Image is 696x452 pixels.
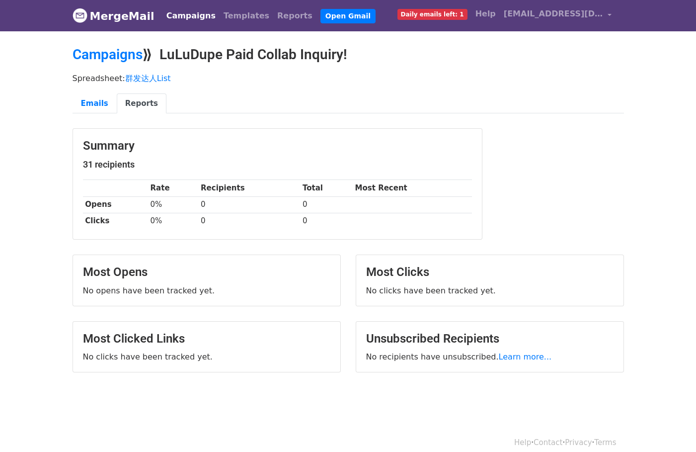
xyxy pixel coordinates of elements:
td: 0 [300,213,353,229]
a: Reports [273,6,316,26]
td: 0 [198,213,300,229]
th: Total [300,180,353,196]
p: Spreadsheet: [73,73,624,84]
th: Opens [83,196,148,213]
h2: ⟫ LuLuDupe Paid Collab Inquiry! [73,46,624,63]
h3: Summary [83,139,472,153]
a: Reports [117,93,166,114]
a: Campaigns [73,46,143,63]
h3: Unsubscribed Recipients [366,332,614,346]
h3: Most Opens [83,265,330,279]
a: MergeMail [73,5,155,26]
th: Rate [148,180,199,196]
img: MergeMail logo [73,8,87,23]
a: Daily emails left: 1 [393,4,471,24]
a: Privacy [565,438,592,447]
p: No recipients have unsubscribed. [366,352,614,362]
a: Templates [220,6,273,26]
p: No clicks have been tracked yet. [83,352,330,362]
a: Help [471,4,500,24]
a: Terms [594,438,616,447]
h3: Most Clicked Links [83,332,330,346]
h5: 31 recipients [83,159,472,170]
a: Contact [534,438,562,447]
span: [EMAIL_ADDRESS][DOMAIN_NAME] [504,8,603,20]
td: 0% [148,213,199,229]
a: 群发达人List [125,74,171,83]
td: 0 [300,196,353,213]
p: No clicks have been tracked yet. [366,285,614,296]
span: Daily emails left: 1 [397,9,467,20]
a: Learn more... [499,352,552,362]
p: No opens have been tracked yet. [83,285,330,296]
th: Clicks [83,213,148,229]
h3: Most Clicks [366,265,614,279]
th: Recipients [198,180,300,196]
th: Most Recent [353,180,472,196]
a: Help [514,438,531,447]
a: Campaigns [162,6,220,26]
td: 0% [148,196,199,213]
td: 0 [198,196,300,213]
a: [EMAIL_ADDRESS][DOMAIN_NAME] [500,4,616,27]
a: Emails [73,93,117,114]
a: Open Gmail [320,9,376,23]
